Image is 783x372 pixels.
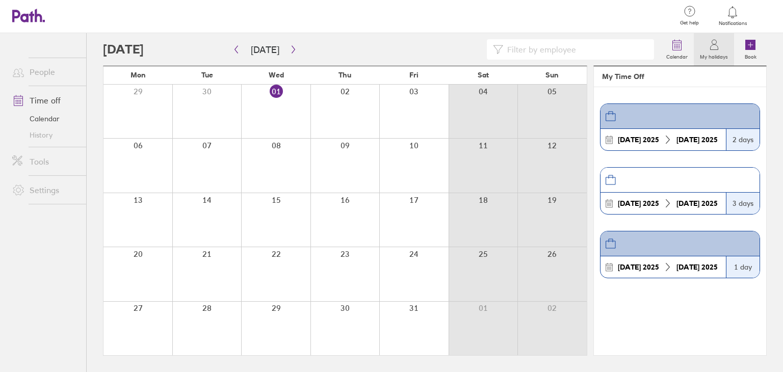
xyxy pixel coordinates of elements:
a: [DATE] 2025[DATE] 20253 days [600,167,760,215]
div: 2025 [672,199,722,207]
a: My holidays [694,33,734,66]
strong: [DATE] [618,262,641,272]
strong: [DATE] [676,199,699,208]
span: Sun [545,71,559,79]
input: Filter by employee [503,40,648,59]
span: Tue [201,71,213,79]
a: [DATE] 2025[DATE] 20251 day [600,231,760,278]
div: 2025 [614,199,663,207]
a: History [4,127,86,143]
div: 2025 [672,136,722,144]
strong: [DATE] [676,262,699,272]
a: Book [734,33,767,66]
label: Book [739,51,763,60]
a: Calendar [660,33,694,66]
span: Wed [269,71,284,79]
a: [DATE] 2025[DATE] 20252 days [600,103,760,151]
strong: [DATE] [618,135,641,144]
header: My Time Off [594,66,766,87]
div: 2025 [614,263,663,271]
span: Mon [130,71,146,79]
strong: [DATE] [676,135,699,144]
span: Sat [478,71,489,79]
a: Tools [4,151,86,172]
strong: [DATE] [618,199,641,208]
div: 2025 [614,136,663,144]
label: Calendar [660,51,694,60]
span: Thu [338,71,351,79]
span: Get help [673,20,706,26]
div: 2 days [726,129,760,150]
label: My holidays [694,51,734,60]
a: Time off [4,90,86,111]
div: 2025 [672,263,722,271]
button: [DATE] [243,41,288,58]
a: People [4,62,86,82]
a: Calendar [4,111,86,127]
a: Settings [4,180,86,200]
span: Notifications [716,20,749,26]
div: 1 day [726,256,760,278]
a: Notifications [716,5,749,26]
div: 3 days [726,193,760,214]
span: Fri [409,71,419,79]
